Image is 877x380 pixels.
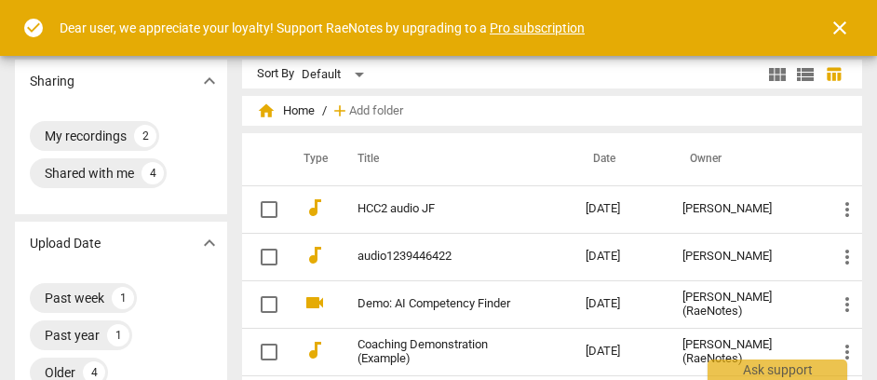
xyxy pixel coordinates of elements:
p: Sharing [30,72,74,91]
span: / [322,104,327,118]
span: view_module [766,63,789,86]
p: Upload Date [30,234,101,253]
span: Add folder [349,104,403,118]
span: audiotrack [304,339,326,361]
span: table_chart [825,65,843,83]
div: Default [302,60,371,89]
td: [DATE] [571,328,668,375]
div: [PERSON_NAME] [682,202,806,216]
span: home [257,102,276,120]
div: Dear user, we appreciate your loyalty! Support RaeNotes by upgrading to a [60,19,585,38]
th: Title [335,133,571,185]
div: 2 [134,125,156,147]
th: Date [571,133,668,185]
a: Demo: AI Competency Finder [358,297,519,311]
button: List view [791,61,819,88]
a: Coaching Demonstration (Example) [358,338,519,366]
span: check_circle [22,17,45,39]
th: Type [289,133,335,185]
div: [PERSON_NAME] (RaeNotes) [682,338,806,366]
span: more_vert [836,341,858,363]
a: audio1239446422 [358,250,519,264]
span: audiotrack [304,197,326,219]
div: Past week [45,289,104,307]
div: My recordings [45,127,127,145]
span: add [331,102,349,120]
div: 1 [112,287,134,309]
span: Home [257,102,315,120]
span: more_vert [836,246,858,268]
span: videocam [304,292,326,314]
div: Sort By [257,67,294,81]
div: 1 [107,324,129,346]
button: Show more [196,229,223,257]
div: Ask support [708,360,847,380]
span: close [829,17,851,39]
button: Table view [819,61,847,88]
span: more_vert [836,293,858,316]
div: [PERSON_NAME] (RaeNotes) [682,291,806,319]
td: [DATE] [571,185,668,233]
button: Close [817,6,862,50]
span: audiotrack [304,244,326,266]
div: [PERSON_NAME] [682,250,806,264]
td: [DATE] [571,280,668,328]
span: more_vert [836,198,858,221]
div: Past year [45,326,100,345]
a: HCC2 audio JF [358,202,519,216]
button: Show more [196,67,223,95]
button: Tile view [763,61,791,88]
span: expand_more [198,232,221,254]
span: expand_more [198,70,221,92]
td: [DATE] [571,233,668,280]
a: Pro subscription [490,20,585,35]
span: view_list [794,63,816,86]
div: 4 [142,162,164,184]
div: Shared with me [45,164,134,183]
th: Owner [668,133,821,185]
